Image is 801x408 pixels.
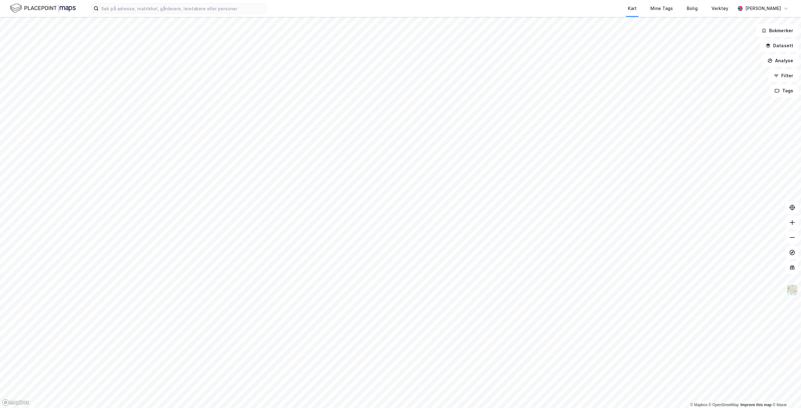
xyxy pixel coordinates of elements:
[741,403,772,407] a: Improve this map
[687,5,698,12] div: Bolig
[770,378,801,408] iframe: Chat Widget
[768,69,798,82] button: Filter
[10,3,76,14] img: logo.f888ab2527a4732fd821a326f86c7f29.svg
[711,5,728,12] div: Verktøy
[769,84,798,97] button: Tags
[2,399,29,406] a: Mapbox homepage
[690,403,707,407] a: Mapbox
[786,284,798,296] img: Z
[756,24,798,37] button: Bokmerker
[628,5,637,12] div: Kart
[745,5,781,12] div: [PERSON_NAME]
[760,39,798,52] button: Datasett
[99,4,266,13] input: Søk på adresse, matrikkel, gårdeiere, leietakere eller personer
[770,378,801,408] div: Kontrollprogram for chat
[762,54,798,67] button: Analyse
[650,5,673,12] div: Mine Tags
[709,403,739,407] a: OpenStreetMap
